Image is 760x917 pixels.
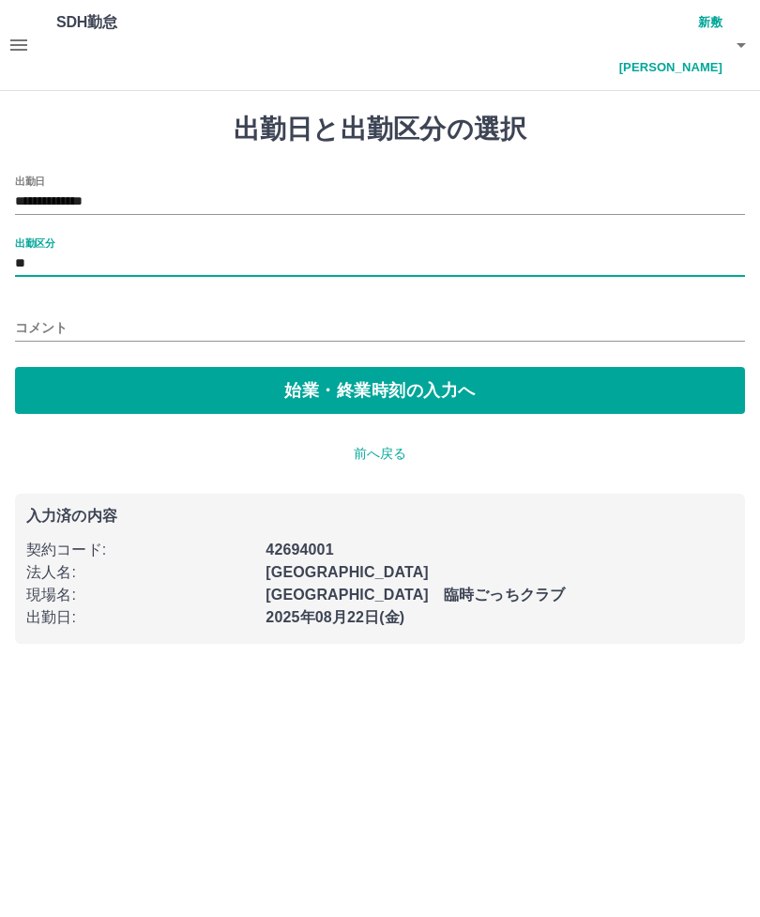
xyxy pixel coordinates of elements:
[15,174,45,188] label: 出勤日
[26,561,254,584] p: 法人名 :
[266,609,404,625] b: 2025年08月22日(金)
[15,444,745,464] p: 前へ戻る
[266,587,565,603] b: [GEOGRAPHIC_DATA] 臨時ごっちクラブ
[15,367,745,414] button: 始業・終業時刻の入力へ
[266,564,429,580] b: [GEOGRAPHIC_DATA]
[15,236,54,250] label: 出勤区分
[26,606,254,629] p: 出勤日 :
[26,509,734,524] p: 入力済の内容
[15,114,745,145] h1: 出勤日と出勤区分の選択
[266,542,333,558] b: 42694001
[26,584,254,606] p: 現場名 :
[26,539,254,561] p: 契約コード :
